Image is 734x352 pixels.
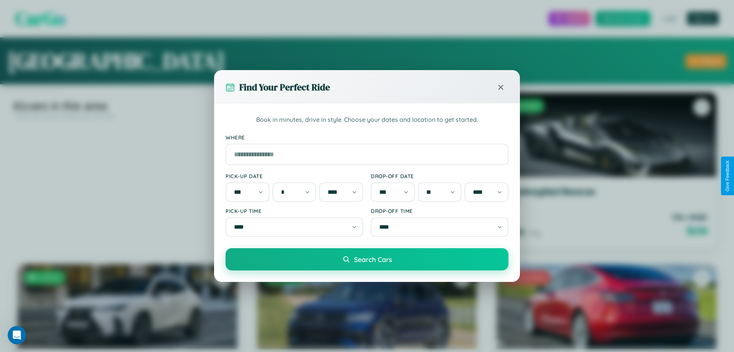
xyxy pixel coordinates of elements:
[226,115,508,125] p: Book in minutes, drive in style. Choose your dates and location to get started.
[226,173,363,179] label: Pick-up Date
[226,248,508,270] button: Search Cars
[371,173,508,179] label: Drop-off Date
[371,208,508,214] label: Drop-off Time
[226,208,363,214] label: Pick-up Time
[239,81,330,93] h3: Find Your Perfect Ride
[226,134,508,141] label: Where
[354,255,392,264] span: Search Cars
